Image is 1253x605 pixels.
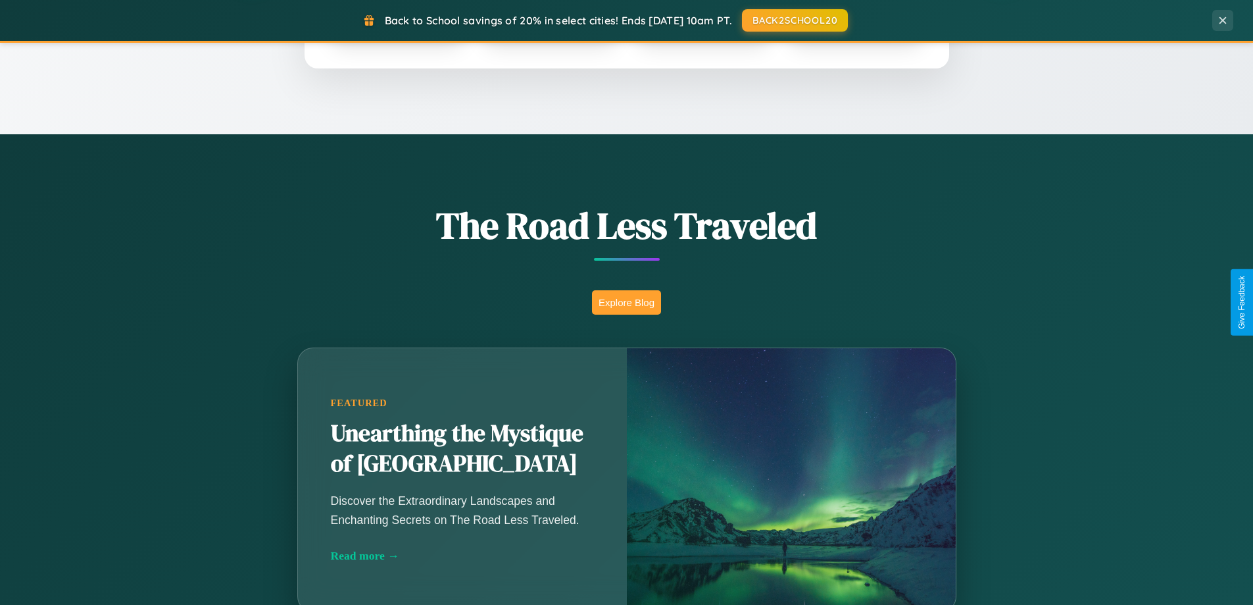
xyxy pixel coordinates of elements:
[592,290,661,315] button: Explore Blog
[232,200,1021,251] h1: The Road Less Traveled
[331,398,594,409] div: Featured
[742,9,848,32] button: BACK2SCHOOL20
[1237,276,1246,329] div: Give Feedback
[331,492,594,529] p: Discover the Extraordinary Landscapes and Enchanting Secrets on The Road Less Traveled.
[385,14,732,27] span: Back to School savings of 20% in select cities! Ends [DATE] 10am PT.
[331,419,594,479] h2: Unearthing the Mystique of [GEOGRAPHIC_DATA]
[331,549,594,563] div: Read more →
